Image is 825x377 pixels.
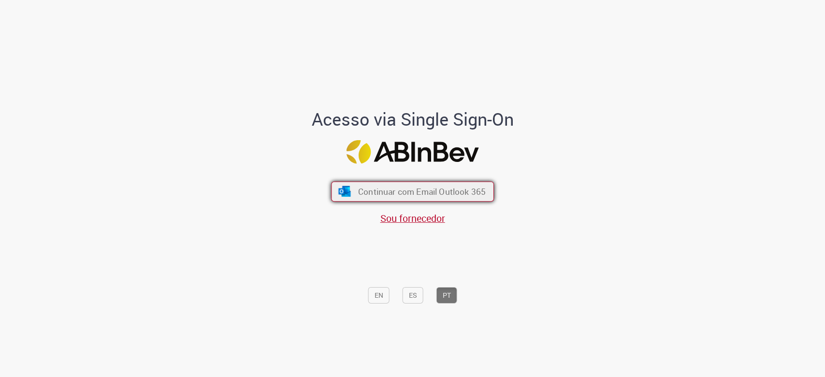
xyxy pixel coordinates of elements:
img: ícone Azure/Microsoft 360 [337,186,351,197]
img: Logo ABInBev [347,140,479,164]
h1: Acesso via Single Sign-On [278,109,547,129]
span: Continuar com Email Outlook 365 [358,186,486,197]
button: ícone Azure/Microsoft 360 Continuar com Email Outlook 365 [331,181,494,202]
button: PT [436,287,457,304]
a: Sou fornecedor [380,212,445,225]
button: EN [368,287,390,304]
button: ES [403,287,423,304]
